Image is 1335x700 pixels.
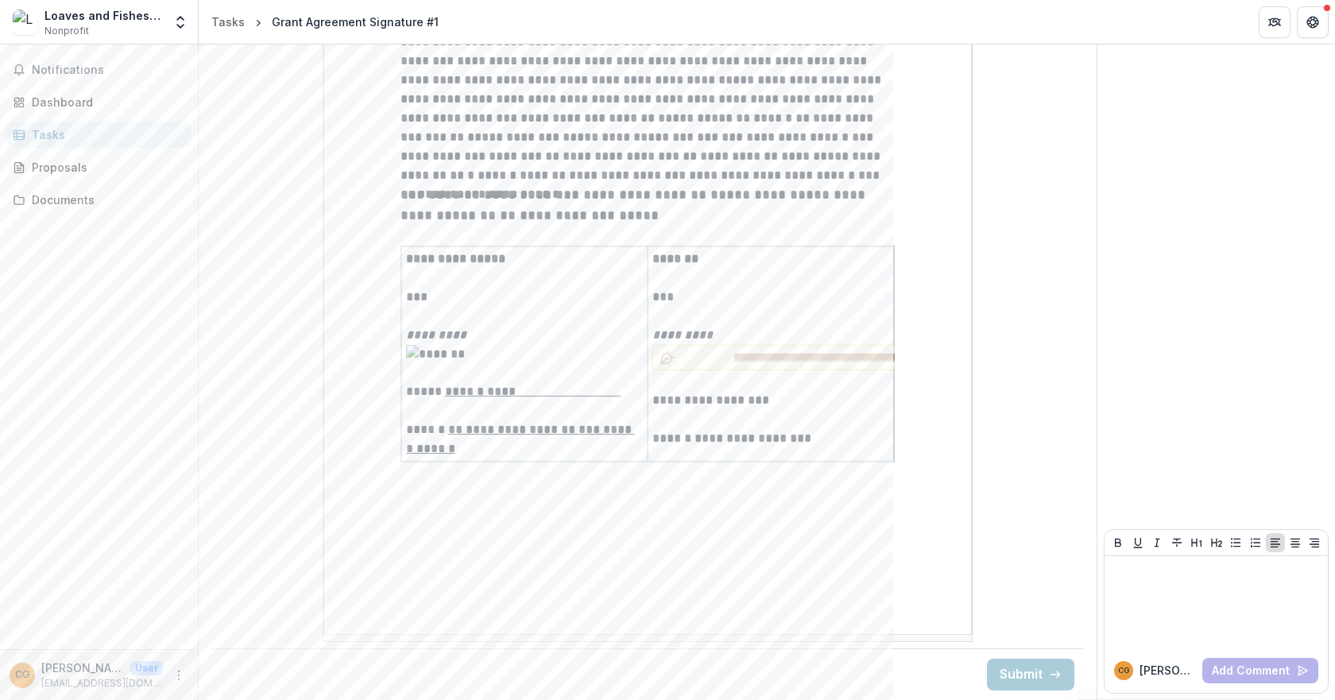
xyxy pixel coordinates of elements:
a: Proposals [6,154,192,180]
button: Submit [987,659,1074,690]
p: [EMAIL_ADDRESS][DOMAIN_NAME] [41,676,163,690]
div: Grant Agreement Signature #1 [272,14,439,30]
button: Align Left [1266,533,1285,552]
nav: breadcrumb [205,10,445,33]
button: Ordered List [1246,533,1265,552]
div: Proposals [32,159,179,176]
button: Partners [1259,6,1290,38]
button: Notifications [6,57,192,83]
button: Italicize [1147,533,1167,552]
div: Dashboard [32,94,179,110]
button: Add Comment [1202,658,1318,683]
div: Carolyn Gross [15,670,30,680]
div: Tasks [32,126,179,143]
button: Bold [1109,533,1128,552]
div: Carolyn Gross [1118,667,1129,675]
button: Bullet List [1226,533,1245,552]
span: Nonprofit [44,24,89,38]
a: Tasks [205,10,251,33]
a: Tasks [6,122,192,148]
button: Strike [1167,533,1186,552]
p: [PERSON_NAME] [1140,662,1196,679]
div: Tasks [211,14,245,30]
button: Open entity switcher [169,6,192,38]
img: Loaves and Fishes Too [13,10,38,35]
div: Loaves and Fishes Too [44,7,163,24]
a: Documents [6,187,192,213]
button: Align Right [1305,533,1324,552]
p: User [130,661,163,675]
button: Heading 2 [1207,533,1226,552]
p: [PERSON_NAME] [41,659,124,676]
button: Underline [1128,533,1147,552]
button: Get Help [1297,6,1329,38]
button: More [169,666,188,685]
div: Documents [32,191,179,208]
button: Align Center [1286,533,1305,552]
button: Heading 1 [1187,533,1206,552]
span: Notifications [32,64,185,77]
a: Dashboard [6,89,192,115]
